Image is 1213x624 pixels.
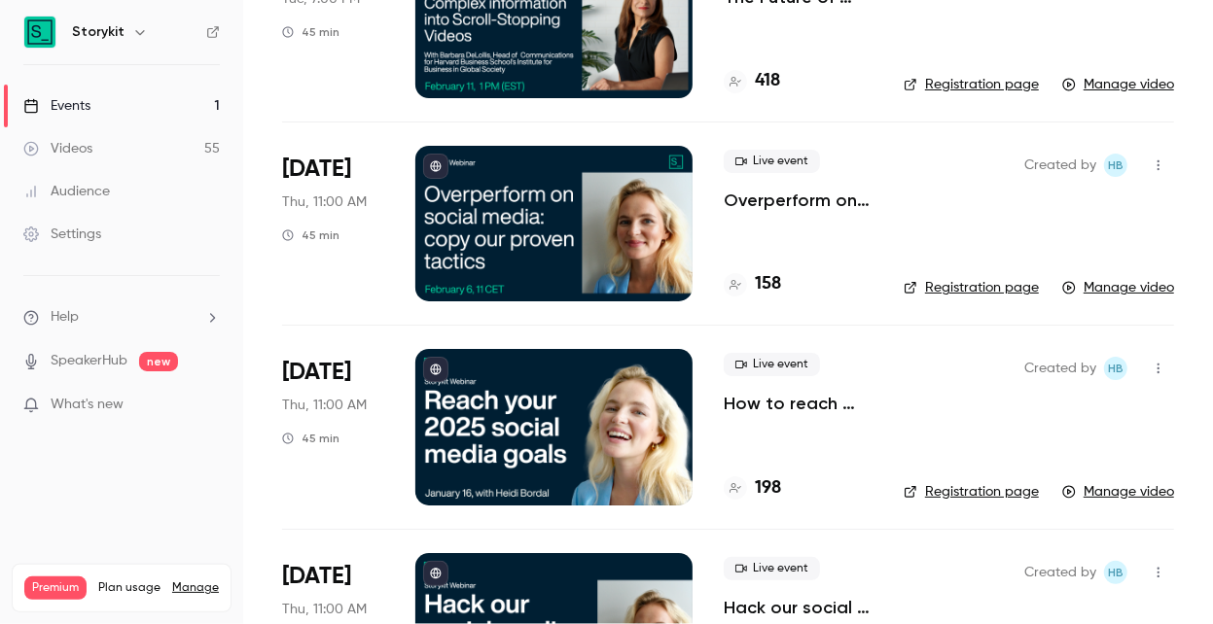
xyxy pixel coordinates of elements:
[1062,482,1174,502] a: Manage video
[51,351,127,371] a: SpeakerHub
[1062,278,1174,297] a: Manage video
[23,96,90,116] div: Events
[1104,357,1127,380] span: Heidi Bordal
[282,431,339,446] div: 45 min
[282,600,367,619] span: Thu, 11:00 AM
[904,482,1039,502] a: Registration page
[23,307,220,328] li: help-dropdown-opener
[1108,154,1124,177] span: HB
[282,227,339,243] div: 45 min
[139,352,178,371] span: new
[1024,357,1096,380] span: Created by
[24,576,87,600] span: Premium
[724,68,780,94] a: 418
[72,22,125,42] h6: Storykit
[282,154,351,185] span: [DATE]
[724,271,781,297] a: 158
[755,271,781,297] h4: 158
[98,580,161,596] span: Plan usage
[724,150,820,173] span: Live event
[724,475,781,502] a: 198
[1108,561,1124,584] span: HB
[755,68,780,94] h4: 418
[904,75,1039,94] a: Registration page
[904,278,1039,297] a: Registration page
[1104,154,1127,177] span: Heidi Bordal
[172,580,219,596] a: Manage
[23,139,92,158] div: Videos
[1024,561,1096,584] span: Created by
[724,189,873,212] a: Overperform on social media: Copy our proven tactics
[1062,75,1174,94] a: Manage video
[724,353,820,376] span: Live event
[282,396,367,415] span: Thu, 11:00 AM
[724,557,820,580] span: Live event
[724,392,873,415] a: How to reach your social media goals in [DATE]
[51,395,124,415] span: What's new
[282,24,339,40] div: 45 min
[724,596,873,619] a: Hack our social media video strategy
[755,475,781,502] h4: 198
[23,182,110,201] div: Audience
[1108,357,1124,380] span: HB
[51,307,79,328] span: Help
[1024,154,1096,177] span: Created by
[282,561,351,592] span: [DATE]
[282,357,351,388] span: [DATE]
[282,349,384,504] div: Jan 16 Thu, 11:00 AM (Europe/Stockholm)
[1104,561,1127,584] span: Heidi Bordal
[282,146,384,301] div: Feb 6 Thu, 11:00 AM (Europe/Stockholm)
[23,225,101,244] div: Settings
[24,17,55,48] img: Storykit
[282,192,367,212] span: Thu, 11:00 AM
